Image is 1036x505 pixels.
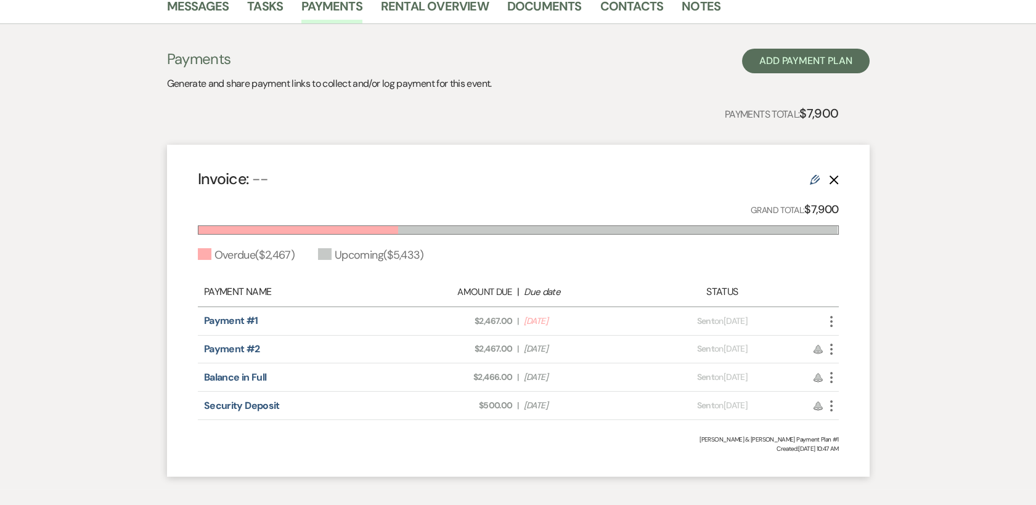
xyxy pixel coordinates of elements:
div: on [DATE] [643,342,801,355]
strong: $7,900 [804,202,838,217]
div: Upcoming ( $5,433 ) [318,247,424,264]
div: [PERSON_NAME] & [PERSON_NAME] Payment Plan #1 [198,435,839,444]
span: [DATE] [524,399,637,412]
h4: Invoice: [198,168,269,190]
span: Sent [697,343,714,354]
div: on [DATE] [643,371,801,384]
span: $500.00 [399,399,512,412]
strong: $7,900 [799,105,838,121]
span: Sent [697,315,714,326]
span: [DATE] [524,371,637,384]
span: Sent [697,400,714,411]
p: Payments Total: [725,103,839,123]
div: on [DATE] [643,315,801,328]
div: Payment Name [204,285,393,299]
span: Created: [DATE] 10:47 AM [198,444,839,453]
span: $2,467.00 [399,315,512,328]
a: Security Deposit [204,399,280,412]
a: Balance in Full [204,371,266,384]
p: Generate and share payment links to collect and/or log payment for this event. [167,76,492,92]
h3: Payments [167,49,492,70]
span: $2,467.00 [399,342,512,355]
div: on [DATE] [643,399,801,412]
span: | [517,371,518,384]
span: [DATE] [524,342,637,355]
span: $2,466.00 [399,371,512,384]
a: Payment #2 [204,342,260,355]
div: Status [643,285,801,299]
span: -- [252,169,269,189]
span: | [517,399,518,412]
div: | [393,285,644,299]
span: [DATE] [524,315,637,328]
div: Amount Due [399,285,512,299]
span: | [517,342,518,355]
button: Add Payment Plan [742,49,870,73]
span: | [517,315,518,328]
span: Sent [697,371,714,382]
a: Payment #1 [204,314,258,327]
div: Due date [524,285,637,299]
p: Grand Total: [751,201,839,219]
div: Overdue ( $2,467 ) [198,247,295,264]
